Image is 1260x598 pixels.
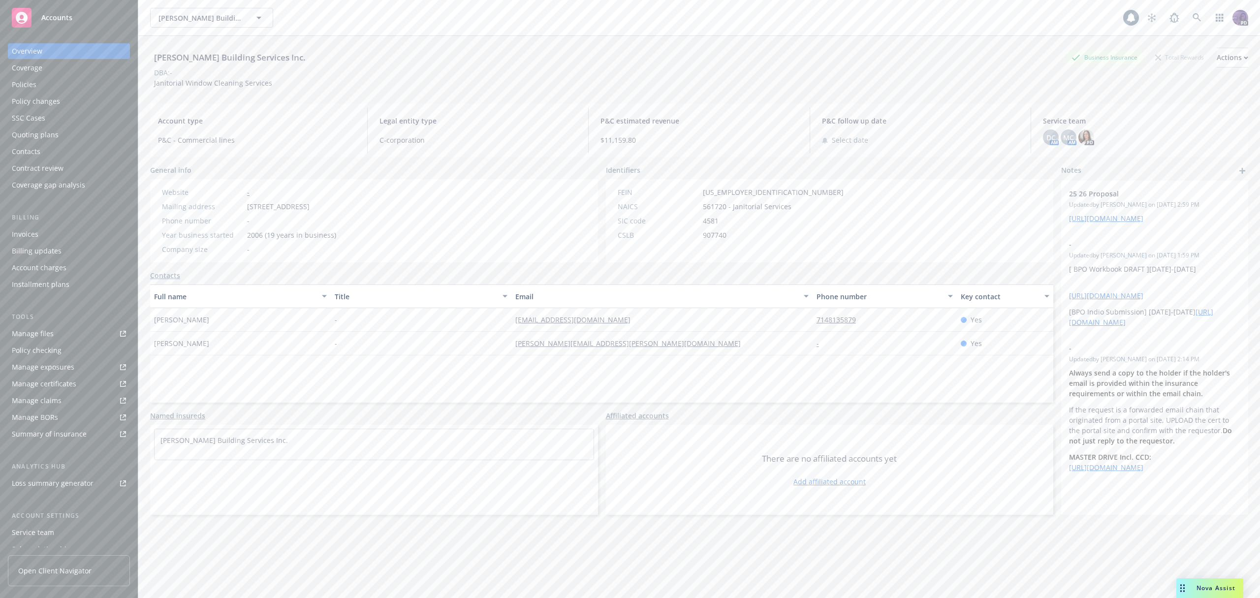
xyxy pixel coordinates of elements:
[606,410,669,421] a: Affiliated accounts
[12,144,40,159] div: Contacts
[971,315,982,325] span: Yes
[600,135,798,145] span: $11,159.80
[158,13,244,23] span: [PERSON_NAME] Building Services Inc.
[12,426,87,442] div: Summary of insurance
[247,230,336,240] span: 2006 (19 years in business)
[703,230,726,240] span: 907740
[817,339,827,348] a: -
[511,284,813,308] button: Email
[8,462,130,472] div: Analytics hub
[247,201,310,212] span: [STREET_ADDRESS]
[1069,291,1143,300] a: [URL][DOMAIN_NAME]
[8,110,130,126] a: SSC Cases
[8,525,130,540] a: Service team
[1236,165,1248,177] a: add
[8,393,130,409] a: Manage claims
[961,291,1039,302] div: Key contact
[8,409,130,425] a: Manage BORs
[8,160,130,176] a: Contract review
[154,291,316,302] div: Full name
[8,312,130,322] div: Tools
[600,116,798,126] span: P&C estimated revenue
[1069,251,1240,260] span: Updated by [PERSON_NAME] on [DATE] 1:59 PM
[1176,578,1243,598] button: Nova Assist
[150,284,331,308] button: Full name
[162,230,243,240] div: Year business started
[247,216,250,226] span: -
[12,127,59,143] div: Quoting plans
[12,60,42,76] div: Coverage
[8,359,130,375] a: Manage exposures
[8,260,130,276] a: Account charges
[12,409,58,425] div: Manage BORs
[8,376,130,392] a: Manage certificates
[1061,335,1248,480] div: -Updatedby [PERSON_NAME] on [DATE] 2:14 PMAlways send a copy to the holder if the holder's email ...
[12,226,38,242] div: Invoices
[12,160,63,176] div: Contract review
[162,244,243,254] div: Company size
[1142,8,1162,28] a: Stop snowing
[1069,214,1143,223] a: [URL][DOMAIN_NAME]
[1069,452,1151,462] strong: MASTER DRIVE Incl. CCD:
[335,291,497,302] div: Title
[247,244,250,254] span: -
[1165,8,1184,28] a: Report a Bug
[1069,239,1215,250] span: -
[1069,189,1215,199] span: 25 26 Proposal
[8,426,130,442] a: Summary of insurance
[12,94,60,109] div: Policy changes
[379,116,577,126] span: Legal entity type
[817,291,943,302] div: Phone number
[1067,51,1142,63] div: Business Insurance
[150,51,310,64] div: [PERSON_NAME] Building Services Inc.
[1061,165,1081,177] span: Notes
[817,315,864,324] a: 7148135879
[1069,463,1143,472] a: [URL][DOMAIN_NAME]
[1176,578,1189,598] div: Drag to move
[158,135,355,145] span: P&C - Commercial lines
[12,260,66,276] div: Account charges
[1232,10,1248,26] img: photo
[618,187,699,197] div: FEIN
[12,110,45,126] div: SSC Cases
[150,270,180,281] a: Contacts
[1069,368,1232,398] strong: Always send a copy to the holder if the holder's email is provided within the insurance requireme...
[606,165,640,175] span: Identifiers
[1046,132,1056,143] span: DC
[18,566,92,576] span: Open Client Navigator
[12,177,85,193] div: Coverage gap analysis
[12,77,36,93] div: Policies
[8,127,130,143] a: Quoting plans
[8,243,130,259] a: Billing updates
[8,541,130,557] a: Sales relationships
[12,359,74,375] div: Manage exposures
[8,343,130,358] a: Policy checking
[8,77,130,93] a: Policies
[12,243,62,259] div: Billing updates
[1150,51,1209,63] div: Total Rewards
[8,144,130,159] a: Contacts
[162,201,243,212] div: Mailing address
[8,226,130,242] a: Invoices
[515,339,749,348] a: [PERSON_NAME][EMAIL_ADDRESS][PERSON_NAME][DOMAIN_NAME]
[335,338,337,348] span: -
[12,475,94,491] div: Loss summary generator
[12,541,74,557] div: Sales relationships
[8,277,130,292] a: Installment plans
[154,78,272,88] span: Janitorial Window Cleaning Services
[1210,8,1229,28] a: Switch app
[1069,307,1240,327] p: [BPO Indio Submission] [DATE]-[DATE]
[12,326,54,342] div: Manage files
[703,187,844,197] span: [US_EMPLOYER_IDENTIFICATION_NUMBER]
[1078,129,1094,145] img: photo
[1043,116,1240,126] span: Service team
[1069,343,1215,353] span: -
[822,116,1019,126] span: P&C follow up date
[1069,405,1240,446] p: If the request is a forwarded email chain that originated from a portal site, UPLOAD the cert to ...
[12,343,62,358] div: Policy checking
[832,135,868,145] span: Select date
[12,277,69,292] div: Installment plans
[8,326,130,342] a: Manage files
[154,315,209,325] span: [PERSON_NAME]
